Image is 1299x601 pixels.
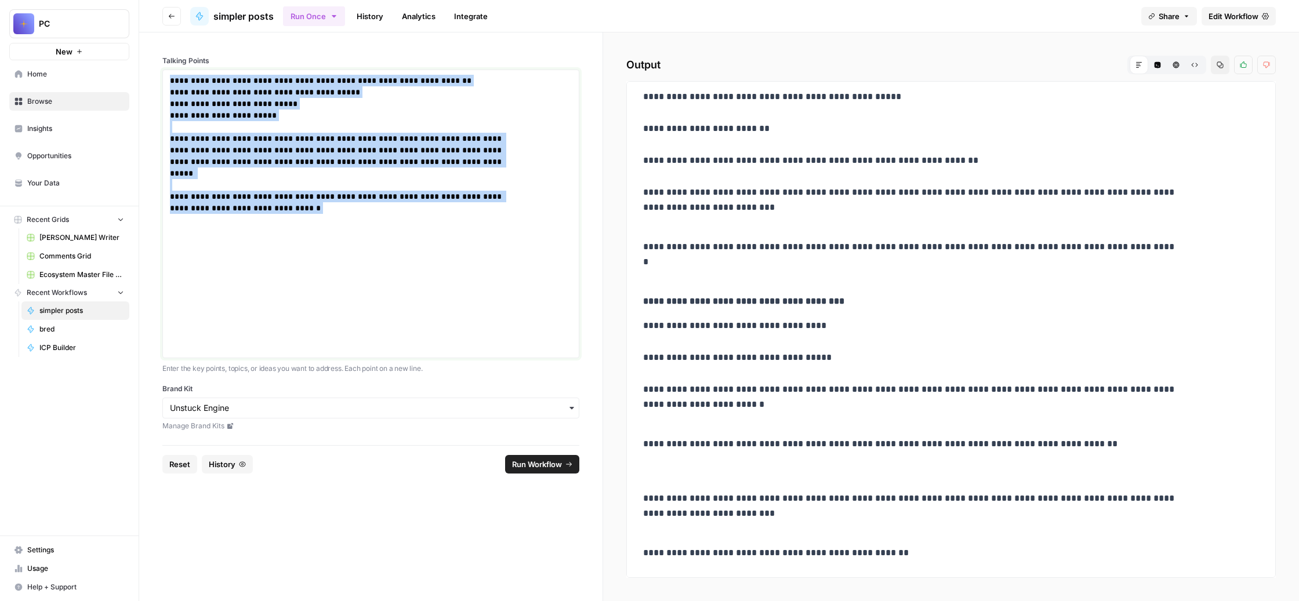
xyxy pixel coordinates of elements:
[27,563,124,574] span: Usage
[9,284,129,301] button: Recent Workflows
[9,92,129,111] a: Browse
[39,18,109,30] span: PC
[9,211,129,228] button: Recent Grids
[283,6,345,26] button: Run Once
[27,123,124,134] span: Insights
[27,287,87,298] span: Recent Workflows
[202,455,253,473] button: History
[27,582,124,592] span: Help + Support
[350,7,390,26] a: History
[505,455,579,473] button: Run Workflow
[447,7,495,26] a: Integrate
[21,320,129,338] a: bred
[9,541,129,559] a: Settings
[512,458,562,470] span: Run Workflow
[1141,7,1197,26] button: Share
[9,9,129,38] button: Workspace: PC
[21,247,129,265] a: Comments Grid
[9,65,129,83] a: Home
[39,305,124,316] span: simpler posts
[162,56,579,66] label: Talking Points
[27,178,124,188] span: Your Data
[209,458,235,470] span: History
[27,151,124,161] span: Opportunities
[9,174,129,192] a: Your Data
[13,13,34,34] img: PC Logo
[9,559,129,578] a: Usage
[56,46,72,57] span: New
[9,43,129,60] button: New
[162,455,197,473] button: Reset
[626,56,1276,74] h2: Output
[39,269,124,280] span: Ecosystem Master File - SaaS.csv
[169,458,190,470] span: Reset
[9,147,129,165] a: Opportunities
[21,301,129,320] a: simpler posts
[9,119,129,138] a: Insights
[190,7,274,26] a: simpler posts
[170,402,572,414] input: Unstuck Engine
[213,9,274,23] span: simpler posts
[27,96,124,107] span: Browse
[39,232,124,243] span: [PERSON_NAME] Writer
[395,7,442,26] a: Analytics
[162,363,579,374] p: Enter the key points, topics, or ideas you want to address. Each point on a new line.
[162,421,579,431] a: Manage Brand Kits
[1159,10,1180,22] span: Share
[162,384,579,394] label: Brand Kit
[27,69,124,79] span: Home
[27,214,69,225] span: Recent Grids
[21,338,129,357] a: ICP Builder
[21,228,129,247] a: [PERSON_NAME] Writer
[1209,10,1258,22] span: Edit Workflow
[39,343,124,353] span: ICP Builder
[27,545,124,555] span: Settings
[21,265,129,284] a: Ecosystem Master File - SaaS.csv
[1202,7,1276,26] a: Edit Workflow
[9,578,129,596] button: Help + Support
[39,251,124,261] span: Comments Grid
[39,324,124,334] span: bred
